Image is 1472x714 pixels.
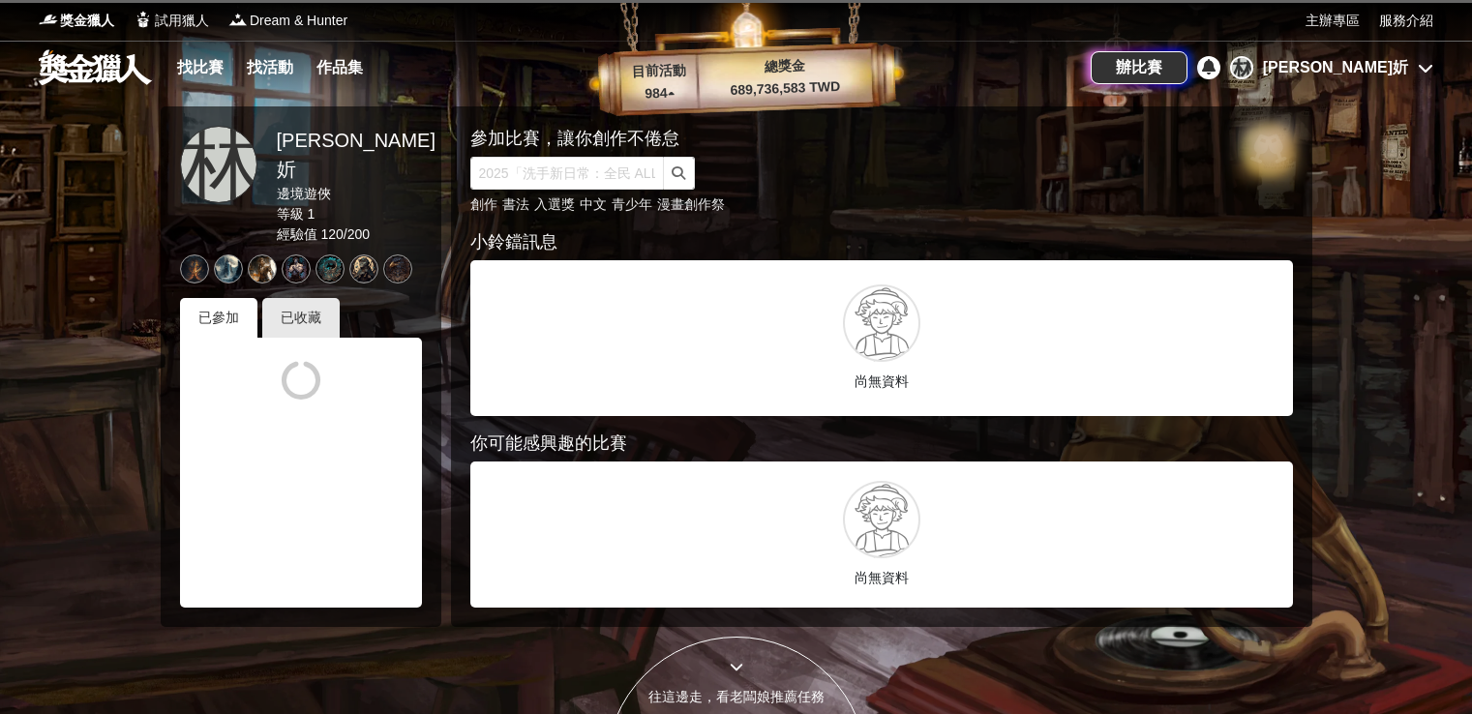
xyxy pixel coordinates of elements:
a: 找比賽 [169,54,231,81]
a: 主辦專區 [1306,11,1360,31]
div: 已參加 [180,298,257,338]
span: Dream & Hunter [250,11,347,31]
a: LogoDream & Hunter [228,11,347,31]
span: 等級 [277,206,304,222]
img: Logo [134,10,153,29]
input: 2025「洗手新日常：全民 ALL IN」洗手歌全台徵選 [470,157,664,190]
span: 1 [307,206,315,222]
p: 目前活動 [619,60,698,83]
span: 獎金獵人 [60,11,114,31]
a: 漫畫創作祭 [657,196,725,212]
a: Logo獎金獵人 [39,11,114,31]
p: 尚無資料 [485,372,1278,392]
p: 尚無資料 [480,568,1283,588]
div: 林 [1230,56,1253,79]
p: 689,736,583 TWD [698,75,873,102]
a: 青少年 [612,196,652,212]
img: Logo [39,10,58,29]
p: 984 ▴ [620,82,699,105]
p: 總獎金 [697,53,872,79]
a: 辦比賽 [1091,51,1187,84]
img: Logo [228,10,248,29]
span: 120 / 200 [320,226,370,242]
a: 林 [180,126,257,203]
a: 入選獎 [534,196,575,212]
a: Logo試用獵人 [134,11,209,31]
div: 小鈴鐺訊息 [470,229,1293,255]
div: [PERSON_NAME]妡 [1263,56,1408,79]
a: 書法 [502,196,529,212]
div: 往這邊走，看老闆娘推薦任務 [607,687,866,707]
a: 服務介紹 [1379,11,1433,31]
span: 經驗值 [277,226,317,242]
a: 創作 [470,196,497,212]
div: [PERSON_NAME]妡 [277,126,436,184]
div: 已收藏 [262,298,340,338]
a: 中文 [580,196,607,212]
div: 邊境遊俠 [277,184,436,204]
div: 參加比賽，讓你創作不倦怠 [470,126,1225,152]
span: 試用獵人 [155,11,209,31]
div: 你可能感興趣的比賽 [470,431,1293,457]
a: 作品集 [309,54,371,81]
a: 找活動 [239,54,301,81]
